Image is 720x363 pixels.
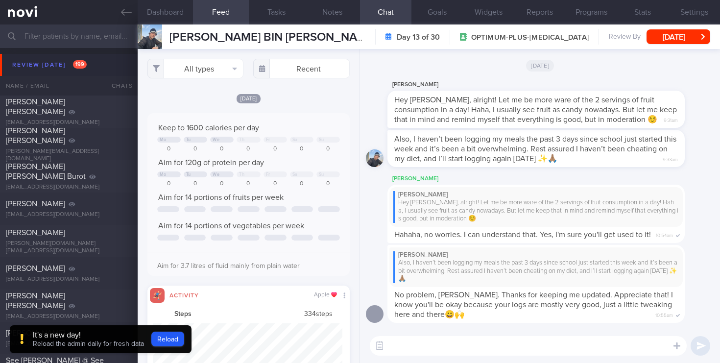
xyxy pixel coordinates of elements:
span: [PERSON_NAME] [6,265,65,272]
div: [EMAIL_ADDRESS][DOMAIN_NAME] [6,184,132,191]
span: Hey [PERSON_NAME], alright! Let me be more ware of the 2 servings of fruit consumption in a day! ... [394,96,677,123]
div: Su [319,172,324,177]
div: We [213,137,219,143]
div: 0 [237,145,260,153]
span: Aim for 14 portions of vegetables per week [158,222,304,230]
span: 9:33am [663,154,678,163]
div: 0 [264,145,287,153]
div: 0 [210,180,234,188]
strong: Day 13 of 30 [397,32,440,42]
div: Chats [98,76,138,96]
div: Th [239,137,244,143]
span: [PERSON_NAME] [PERSON_NAME] [6,292,65,310]
div: Fr [266,172,270,177]
div: 0 [316,145,340,153]
div: Fr [266,137,270,143]
div: [PERSON_NAME] [393,191,679,199]
div: [EMAIL_ADDRESS][DOMAIN_NAME] [6,211,132,218]
span: 10:54am [656,230,673,239]
span: OPTIMUM-PLUS-[MEDICAL_DATA] [471,33,589,43]
div: Hey [PERSON_NAME], alright! Let me be more ware of the 2 servings of fruit consumption in a day! ... [393,199,679,223]
span: [PERSON_NAME] [6,200,65,208]
div: Th [239,172,244,177]
div: Sa [292,172,298,177]
span: Also, I haven’t been logging my meals the past 3 days since school just started this week and it’... [394,135,676,163]
span: [PERSON_NAME] [6,229,65,237]
div: 0 [184,180,207,188]
span: Aim for 120g of protein per day [158,159,264,167]
span: [PERSON_NAME] BIN [PERSON_NAME] [169,31,377,43]
span: Reload the admin daily for fresh data [33,340,144,347]
div: Activity [165,290,204,299]
div: It's a new day! [33,330,144,340]
span: Aim for 14 portions of fruits per week [158,194,284,201]
div: Mo [160,137,167,143]
div: 0 [264,180,287,188]
span: [DATE] [526,60,554,72]
div: 0 [184,145,207,153]
div: [PERSON_NAME][DOMAIN_NAME][EMAIL_ADDRESS][DOMAIN_NAME] [6,240,132,255]
div: Sa [292,137,298,143]
div: We [213,172,219,177]
span: 10:55am [655,310,673,319]
div: [PERSON_NAME] [387,173,714,185]
span: [PERSON_NAME] [PERSON_NAME] Burot [6,163,86,180]
div: Review [DATE] [10,58,89,72]
div: [EMAIL_ADDRESS][DOMAIN_NAME] [6,119,132,126]
div: Apple [314,291,337,299]
div: 0 [290,180,313,188]
div: Tu [186,137,191,143]
span: [PERSON_NAME] [PERSON_NAME] [6,98,65,116]
div: Su [319,137,324,143]
div: 0 [316,180,340,188]
button: All types [147,59,244,78]
div: Also, I haven’t been logging my meals the past 3 days since school just started this week and it’... [393,259,679,283]
div: [PERSON_NAME] [387,79,714,91]
div: [EMAIL_ADDRESS][DOMAIN_NAME] [6,340,132,348]
span: 199 [73,60,87,69]
div: [PERSON_NAME][EMAIL_ADDRESS][DOMAIN_NAME] [6,148,132,163]
span: 9:31am [664,115,678,124]
div: 0 [237,180,260,188]
div: [PERSON_NAME] [393,251,679,259]
div: Tu [186,172,191,177]
span: Keep to 1600 calories per day [158,124,259,132]
span: [DATE] [237,94,261,103]
div: Mo [160,172,167,177]
strong: Steps [174,310,192,319]
div: 0 [157,145,181,153]
span: Aim for 3.7 litres of fluid mainly from plain water [157,263,300,269]
span: [PERSON_NAME] [6,329,65,337]
span: Review By [609,33,641,42]
span: [PERSON_NAME] [PERSON_NAME] [6,127,65,145]
div: 0 [157,180,181,188]
span: 334 steps [304,310,333,319]
div: 0 [290,145,313,153]
div: [EMAIL_ADDRESS][DOMAIN_NAME] [6,313,132,320]
button: Reload [151,332,184,346]
span: Hahaha, no worries. I can understand that. Yes, I'm sure you'll get used to it! [394,231,651,239]
div: [EMAIL_ADDRESS][DOMAIN_NAME] [6,276,132,283]
button: [DATE] [647,29,710,44]
div: 0 [210,145,234,153]
span: No problem, [PERSON_NAME]. Thanks for keeping me updated. Appreciate that! I know you'll be okay ... [394,291,673,318]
